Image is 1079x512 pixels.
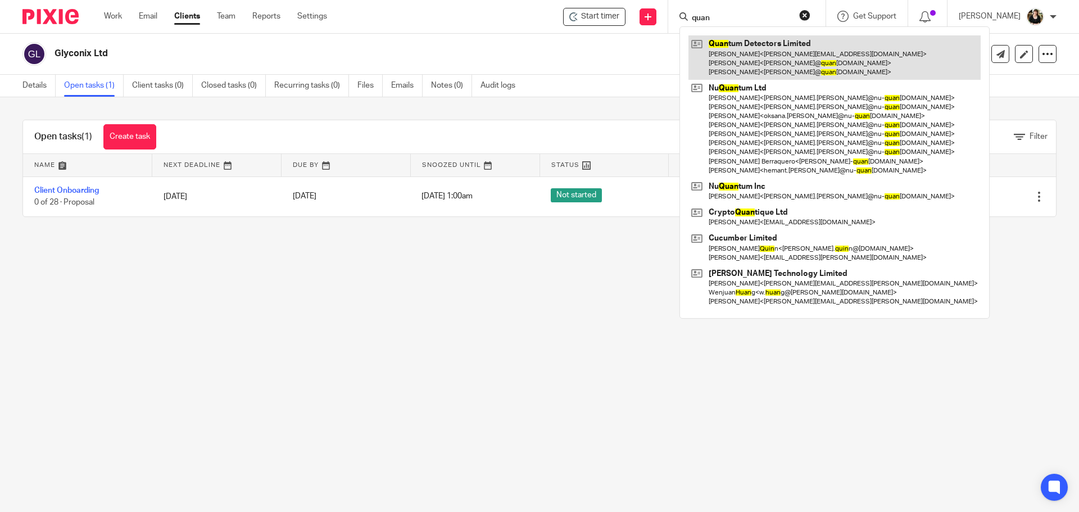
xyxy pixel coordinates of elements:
span: Get Support [853,12,896,20]
a: Reports [252,11,280,22]
span: (1) [81,132,92,141]
a: Emails [391,75,423,97]
a: Audit logs [480,75,524,97]
a: Files [357,75,383,97]
button: Clear [799,10,810,21]
img: Helen%20Campbell.jpeg [1026,8,1044,26]
span: 0 of 28 · Proposal [34,198,94,206]
input: Search [691,13,792,24]
a: Details [22,75,56,97]
p: [PERSON_NAME] [959,11,1021,22]
a: Closed tasks (0) [201,75,266,97]
a: Create task [103,124,156,149]
span: Status [551,162,579,168]
h2: Glyconix Ltd [55,48,734,60]
h1: Open tasks [34,131,92,143]
a: Team [217,11,235,22]
img: svg%3E [22,42,46,66]
a: Email [139,11,157,22]
img: Pixie [22,9,79,24]
span: Start timer [581,11,619,22]
a: Recurring tasks (0) [274,75,349,97]
span: Snoozed Until [422,162,481,168]
a: Client tasks (0) [132,75,193,97]
a: Work [104,11,122,22]
span: Not started [551,188,602,202]
a: Clients [174,11,200,22]
a: Notes (0) [431,75,472,97]
span: [DATE] 1:00am [421,193,473,201]
span: Filter [1030,133,1048,141]
div: Glyconix Ltd [563,8,625,26]
a: Settings [297,11,327,22]
td: [DATE] [152,176,282,216]
span: [DATE] [293,193,316,201]
a: Open tasks (1) [64,75,124,97]
a: Client Onboarding [34,187,99,194]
